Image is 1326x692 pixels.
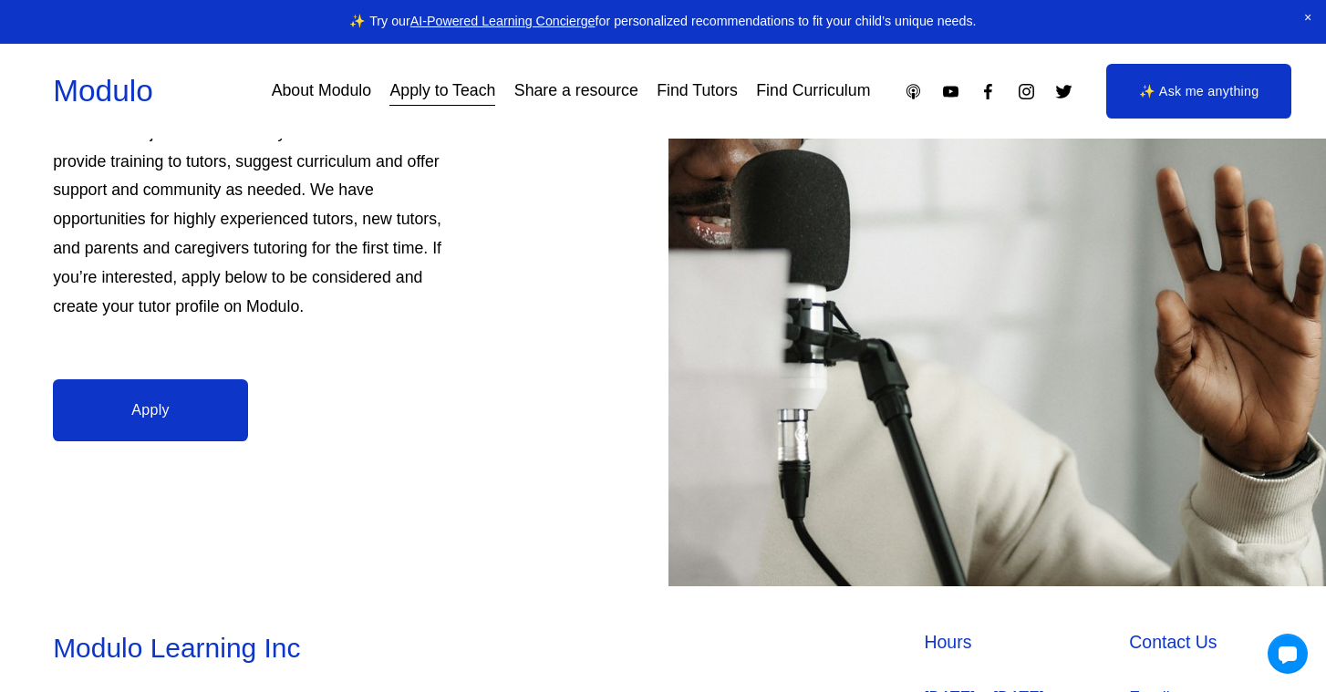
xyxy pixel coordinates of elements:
[1106,64,1291,119] a: ✨ Ask me anything
[756,75,870,107] a: Find Curriculum
[53,89,453,323] p: We’re looking for passionate in-person and on-line instructors to join our community of teachers....
[941,82,960,101] a: YouTube
[924,630,1119,655] h4: Hours
[1054,82,1073,101] a: Twitter
[53,379,248,442] a: Apply
[657,75,738,107] a: Find Tutors
[1017,82,1036,101] a: Instagram
[410,14,596,28] a: AI-Powered Learning Concierge
[904,82,923,101] a: Apple Podcasts
[1129,630,1273,655] h4: Contact Us
[272,75,371,107] a: About Modulo
[53,74,153,108] a: Modulo
[389,75,495,107] a: Apply to Teach
[53,630,658,667] h3: Modulo Learning Inc
[979,82,998,101] a: Facebook
[514,75,638,107] a: Share a resource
